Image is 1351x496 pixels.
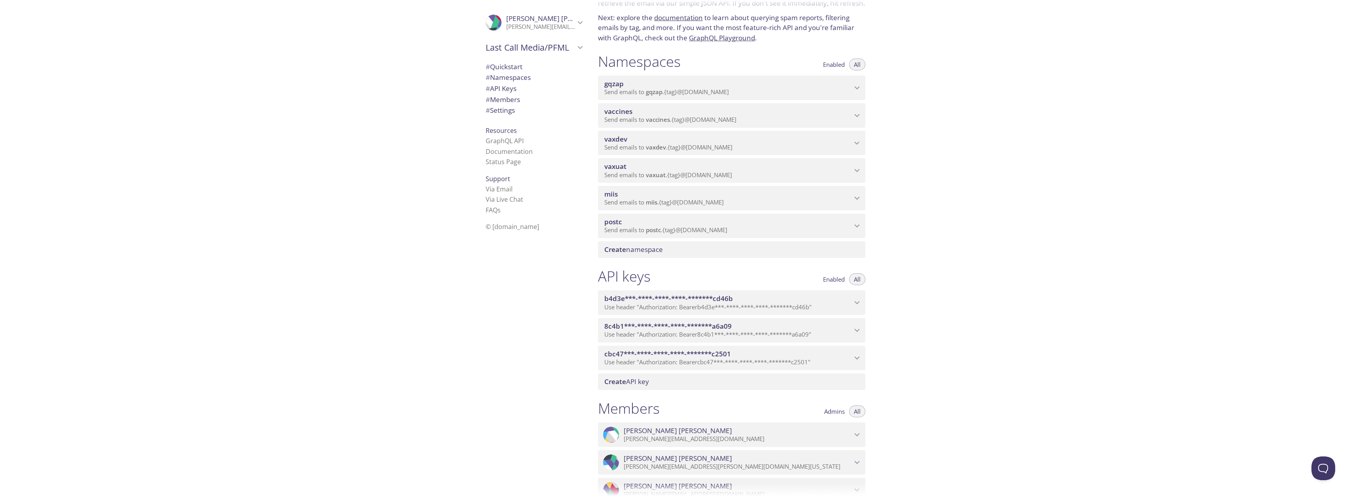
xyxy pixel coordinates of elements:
[598,214,865,238] div: postc namespace
[646,226,661,234] span: postc
[818,59,850,70] button: Enabled
[598,241,865,258] div: Create namespace
[604,245,626,254] span: Create
[624,426,732,435] span: [PERSON_NAME] [PERSON_NAME]
[598,158,865,183] div: vaxuat namespace
[486,106,515,115] span: Settings
[486,42,575,53] span: Last Call Media/PFML
[486,157,521,166] a: Status Page
[604,245,663,254] span: namespace
[598,422,865,447] div: Kelly Albrecht
[646,115,670,123] span: vaccines
[598,131,865,155] div: vaxdev namespace
[598,186,865,210] div: miis namespace
[479,37,588,58] div: Last Call Media/PFML
[604,143,732,151] span: Send emails to . {tag} @[DOMAIN_NAME]
[604,107,632,116] span: vaccines
[486,206,501,214] a: FAQ
[479,83,588,94] div: API Keys
[604,198,724,206] span: Send emails to . {tag} @[DOMAIN_NAME]
[486,62,490,71] span: #
[604,79,624,88] span: gqzap
[479,94,588,105] div: Members
[598,103,865,128] div: vaccines namespace
[646,88,662,96] span: gqzap
[624,463,852,471] p: [PERSON_NAME][EMAIL_ADDRESS][PERSON_NAME][DOMAIN_NAME][US_STATE]
[486,95,520,104] span: Members
[486,84,490,93] span: #
[598,450,865,475] div: Dan Houle
[604,377,626,386] span: Create
[598,76,865,100] div: gqzap namespace
[646,171,666,179] span: vaxuat
[604,115,736,123] span: Send emails to . {tag} @[DOMAIN_NAME]
[598,373,865,390] div: Create API Key
[486,195,523,204] a: Via Live Chat
[604,217,622,226] span: postc
[1311,456,1335,480] iframe: Help Scout Beacon - Open
[598,53,681,70] h1: Namespaces
[486,62,522,71] span: Quickstart
[486,95,490,104] span: #
[486,84,517,93] span: API Keys
[506,14,615,23] span: [PERSON_NAME] [PERSON_NAME]
[486,73,531,82] span: Namespaces
[479,9,588,36] div: Cody Glassman
[486,147,533,156] a: Documentation
[486,222,539,231] span: © [DOMAIN_NAME]
[604,377,649,386] span: API key
[498,206,501,214] span: s
[604,226,727,234] span: Send emails to . {tag} @[DOMAIN_NAME]
[604,162,626,171] span: vaxuat
[646,198,657,206] span: miis
[849,273,865,285] button: All
[486,174,510,183] span: Support
[506,23,575,31] p: [PERSON_NAME][EMAIL_ADDRESS][DOMAIN_NAME]
[479,72,588,83] div: Namespaces
[689,33,755,42] a: GraphQL Playground
[598,13,865,43] p: Next: explore the to learn about querying spam reports, filtering emails by tag, and more. If you...
[654,13,703,22] a: documentation
[479,61,588,72] div: Quickstart
[604,88,729,96] span: Send emails to . {tag} @[DOMAIN_NAME]
[598,267,651,285] h1: API keys
[598,399,660,417] h1: Members
[486,73,490,82] span: #
[486,106,490,115] span: #
[624,435,852,443] p: [PERSON_NAME][EMAIL_ADDRESS][DOMAIN_NAME]
[479,105,588,116] div: Team Settings
[819,405,850,417] button: Admins
[604,134,627,144] span: vaxdev
[486,126,517,135] span: Resources
[849,405,865,417] button: All
[604,171,732,179] span: Send emails to . {tag} @[DOMAIN_NAME]
[818,273,850,285] button: Enabled
[604,189,618,199] span: miis
[486,136,524,145] a: GraphQL API
[624,454,732,463] span: [PERSON_NAME] [PERSON_NAME]
[624,482,732,490] span: [PERSON_NAME] [PERSON_NAME]
[646,143,666,151] span: vaxdev
[486,185,513,193] a: Via Email
[849,59,865,70] button: All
